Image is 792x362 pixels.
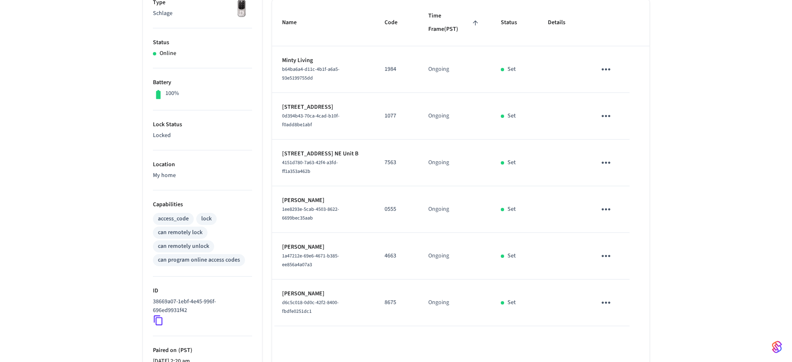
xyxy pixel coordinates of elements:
[160,49,176,58] p: Online
[282,159,338,175] span: 4151d780-7a63-42f4-a3fd-ff1a353a462b
[385,252,408,260] p: 4663
[153,78,252,87] p: Battery
[282,299,339,315] span: d6c5c018-0d0c-42f2-8400-fbdfe0251dc1
[282,150,365,158] p: [STREET_ADDRESS] NE Unit B
[418,233,491,280] td: Ongoing
[282,66,340,82] span: b64ba6a4-d11c-4b1f-a6a5-93e5199755dd
[282,196,365,205] p: [PERSON_NAME]
[507,112,516,120] p: Set
[282,16,307,29] span: Name
[153,346,252,355] p: Paired on
[158,242,209,251] div: can remotely unlock
[385,298,408,307] p: 8675
[282,112,340,128] span: 0d394b43-70ca-4cad-b10f-f0add8be1abf
[385,112,408,120] p: 1077
[501,16,528,29] span: Status
[158,256,240,265] div: can program online access codes
[548,16,576,29] span: Details
[418,93,491,140] td: Ongoing
[385,65,408,74] p: 1984
[153,297,249,315] p: 38669a07-1ebf-4e45-996f-696ed9931f42
[507,252,516,260] p: Set
[201,215,212,223] div: lock
[153,171,252,180] p: My home
[153,120,252,129] p: Lock Status
[153,9,252,18] p: Schlage
[418,186,491,233] td: Ongoing
[507,298,516,307] p: Set
[428,10,481,36] span: Time Frame(PST)
[153,160,252,169] p: Location
[158,228,202,237] div: can remotely lock
[282,103,365,112] p: [STREET_ADDRESS]
[772,340,782,354] img: SeamLogoGradient.69752ec5.svg
[507,205,516,214] p: Set
[282,252,339,268] span: 1a47212e-69e6-4671-b385-ee856a4a07a3
[158,215,189,223] div: access_code
[385,205,408,214] p: 0555
[507,65,516,74] p: Set
[165,89,179,98] p: 100%
[177,346,192,355] span: ( PST )
[153,287,252,295] p: ID
[418,46,491,93] td: Ongoing
[282,290,365,298] p: [PERSON_NAME]
[282,206,339,222] span: 1ee8293e-5cab-4503-8622-6699bec35aab
[418,280,491,326] td: Ongoing
[507,158,516,167] p: Set
[282,243,365,252] p: [PERSON_NAME]
[153,200,252,209] p: Capabilities
[153,38,252,47] p: Status
[418,140,491,186] td: Ongoing
[385,16,408,29] span: Code
[385,158,408,167] p: 7563
[153,131,252,140] p: Locked
[282,56,365,65] p: Minty Living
